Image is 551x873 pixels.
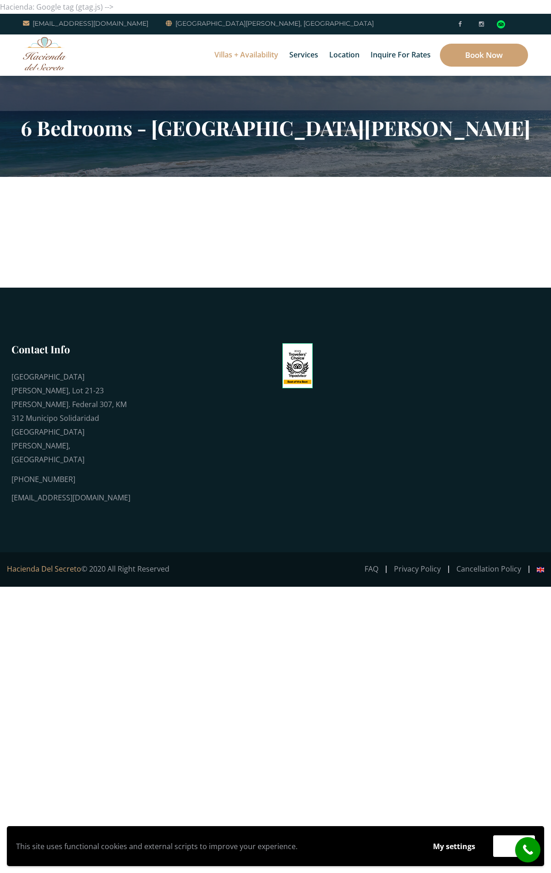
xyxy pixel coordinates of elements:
img: Tripadvisor [282,343,313,388]
a: [GEOGRAPHIC_DATA][PERSON_NAME], [GEOGRAPHIC_DATA] [166,18,374,29]
button: My settings [424,836,484,857]
h3: Contact Info [11,342,131,356]
a: Villas + Availability [210,34,283,76]
p: This site uses functional cookies and external scripts to improve your experience. [16,839,415,853]
i: call [517,839,538,860]
div: © 2020 All Right Reserved [7,562,269,576]
div: Read traveler reviews on Tripadvisor [497,20,505,28]
button: Accept [493,835,535,857]
a: Cancellation Policy [456,564,521,574]
a: Privacy Policy [394,564,441,574]
div: [EMAIL_ADDRESS][DOMAIN_NAME] [11,491,131,505]
a: Book Now [440,44,528,67]
div: [GEOGRAPHIC_DATA][PERSON_NAME], Lot 21-23 [PERSON_NAME]. Federal 307, KM 312 Municipo Solidaridad... [11,370,131,466]
a: Inquire for Rates [366,34,435,76]
div: [PHONE_NUMBER] [11,472,131,486]
img: en [537,566,544,573]
a: English [537,564,544,574]
a: Hacienda Del Secreto [7,564,81,574]
a: call [515,837,540,862]
a: FAQ [365,564,378,574]
img: Tripadvisor_logomark.svg [497,20,505,28]
a: Services [285,34,323,76]
h2: 6 Bedrooms - [GEOGRAPHIC_DATA][PERSON_NAME] [7,116,544,140]
a: [EMAIL_ADDRESS][DOMAIN_NAME] [23,18,148,29]
img: Awesome Logo [23,37,67,70]
a: Location [325,34,364,76]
